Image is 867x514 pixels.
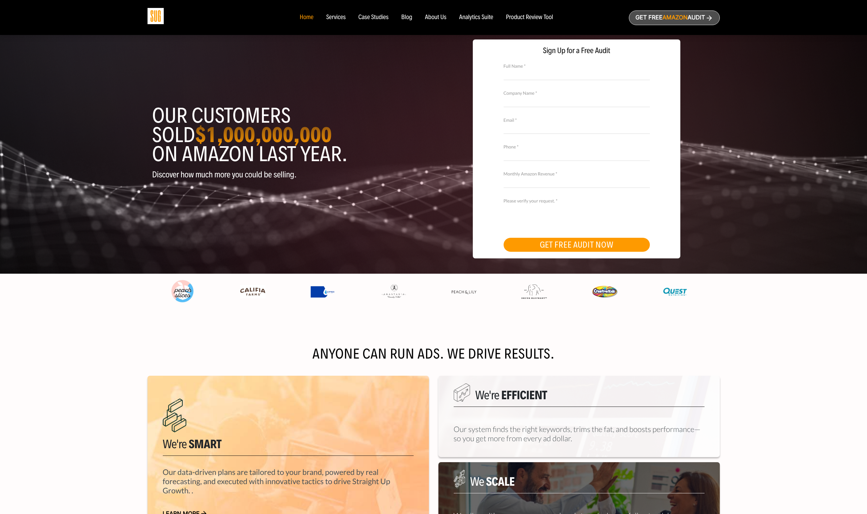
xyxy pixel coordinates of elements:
[451,290,477,294] img: Peach & Lily
[454,470,465,487] img: We are Smart
[504,203,600,228] iframe: reCAPTCHA
[662,285,688,298] img: Quest Nutriton
[195,122,332,148] strong: $1,000,000,000
[504,90,650,97] label: Company Name *
[326,14,346,21] a: Services
[454,388,705,407] h5: We're
[189,436,221,451] span: Smart
[629,10,720,25] a: Get freeAmazonAudit
[504,150,650,161] input: Contact Number *
[454,425,705,443] p: Our system finds the right keywords, trims the fat, and boosts performance—so you get more from e...
[504,123,650,134] input: Email *
[163,399,186,432] img: We are Smart
[148,8,164,24] img: Sug
[504,170,650,177] label: Monthly Amazon Revenue *
[425,14,447,21] a: About Us
[163,458,414,495] p: Our data-driven plans are tailored to your brand, powered by real forecasting, and executed with ...
[401,14,412,21] a: Blog
[504,238,650,252] button: GET FREE AUDIT NOW
[662,14,687,21] span: Amazon
[152,170,429,179] p: Discover how much more you could be selling.
[358,14,389,21] a: Case Studies
[504,143,650,150] label: Phone *
[311,286,336,298] img: Express Water
[240,285,265,298] img: Califia Farms
[459,14,493,21] a: Analytics Suite
[504,197,650,204] label: Please verify your request. *
[486,474,514,489] span: Scale
[506,14,553,21] a: Product Review Tool
[504,117,650,124] label: Email *
[504,177,650,188] input: Monthly Amazon Revenue *
[454,383,470,402] img: We are Smart
[152,106,429,164] h1: Our customers sold on Amazon last year.
[521,284,547,299] img: Drunk Elephant
[501,387,547,402] span: Efficient
[163,437,414,456] h5: We're
[504,63,650,70] label: Full Name *
[504,96,650,107] input: Company Name *
[148,348,720,360] h2: Anyone can run ads. We drive results.
[454,475,705,493] h5: We
[479,46,674,55] span: Sign Up for a Free Audit
[381,284,406,299] img: Anastasia Beverly Hills
[504,69,650,80] input: Full Name *
[170,279,195,304] img: Peach Slices
[299,14,313,21] a: Home
[592,286,617,298] img: Creative Kids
